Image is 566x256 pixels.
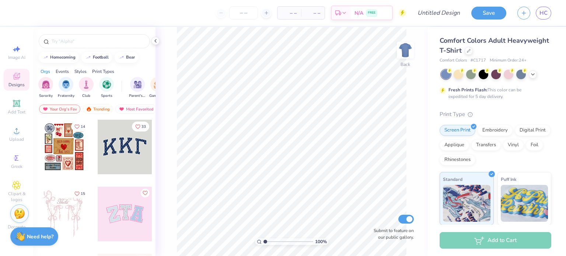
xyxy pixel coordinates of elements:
[129,77,146,99] div: filter for Parent's Weekend
[81,125,85,129] span: 14
[41,68,50,75] div: Orgs
[39,52,79,63] button: homecoming
[539,9,548,17] span: HC
[38,77,53,99] div: filter for Sorority
[471,57,486,64] span: # C1717
[8,224,25,230] span: Decorate
[8,55,25,60] span: Image AI
[149,77,166,99] div: filter for Game Day
[82,80,90,89] img: Club Image
[85,55,91,60] img: trend_line.gif
[92,68,114,75] div: Print Types
[58,77,74,99] button: filter button
[141,125,146,129] span: 33
[115,105,157,113] div: Most Favorited
[56,68,69,75] div: Events
[398,43,413,57] img: Back
[149,93,166,99] span: Game Day
[38,77,53,99] button: filter button
[83,105,113,113] div: Trending
[27,233,53,240] strong: Need help?
[443,185,490,222] img: Standard
[119,55,125,60] img: trend_line.gif
[536,7,551,20] a: HC
[58,93,74,99] span: Fraternity
[58,77,74,99] div: filter for Fraternity
[81,192,85,196] span: 15
[154,80,162,89] img: Game Day Image
[370,227,414,241] label: Submit to feature on our public gallery.
[50,55,76,59] div: homecoming
[79,77,94,99] div: filter for Club
[401,61,410,68] div: Back
[71,189,88,199] button: Like
[42,80,50,89] img: Sorority Image
[412,6,466,20] input: Untitled Design
[102,80,111,89] img: Sports Image
[42,106,48,112] img: most_fav.gif
[74,68,87,75] div: Styles
[115,52,138,63] button: bear
[503,140,524,151] div: Vinyl
[471,140,501,151] div: Transfers
[39,93,53,99] span: Sorority
[39,105,80,113] div: Your Org's Fav
[43,55,49,60] img: trend_line.gif
[126,55,135,59] div: bear
[71,122,88,131] button: Like
[129,93,146,99] span: Parent's Weekend
[368,10,375,15] span: FREE
[99,77,114,99] button: filter button
[79,77,94,99] button: filter button
[315,238,327,245] span: 100 %
[149,77,166,99] button: filter button
[93,55,109,59] div: football
[440,140,469,151] div: Applique
[82,93,90,99] span: Club
[282,9,297,17] span: – –
[9,136,24,142] span: Upload
[471,7,506,20] button: Save
[448,87,539,100] div: This color can be expedited for 5 day delivery.
[229,6,258,20] input: – –
[86,106,92,112] img: trending.gif
[440,125,475,136] div: Screen Print
[11,164,22,169] span: Greek
[305,9,320,17] span: – –
[51,38,145,45] input: Try "Alpha"
[501,175,516,183] span: Puff Ink
[478,125,513,136] div: Embroidery
[443,175,462,183] span: Standard
[501,185,548,222] img: Puff Ink
[129,77,146,99] button: filter button
[133,80,142,89] img: Parent's Weekend Image
[132,122,149,131] button: Like
[4,191,29,203] span: Clipart & logos
[515,125,551,136] div: Digital Print
[101,93,112,99] span: Sports
[99,77,114,99] div: filter for Sports
[526,140,543,151] div: Foil
[440,57,467,64] span: Comfort Colors
[81,52,112,63] button: football
[448,87,488,93] strong: Fresh Prints Flash:
[490,57,527,64] span: Minimum Order: 24 +
[8,109,25,115] span: Add Text
[440,110,551,119] div: Print Type
[440,36,549,55] span: Comfort Colors Adult Heavyweight T-Shirt
[62,80,70,89] img: Fraternity Image
[440,154,475,165] div: Rhinestones
[141,189,150,197] button: Like
[354,9,363,17] span: N/A
[8,82,25,88] span: Designs
[119,106,125,112] img: most_fav.gif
